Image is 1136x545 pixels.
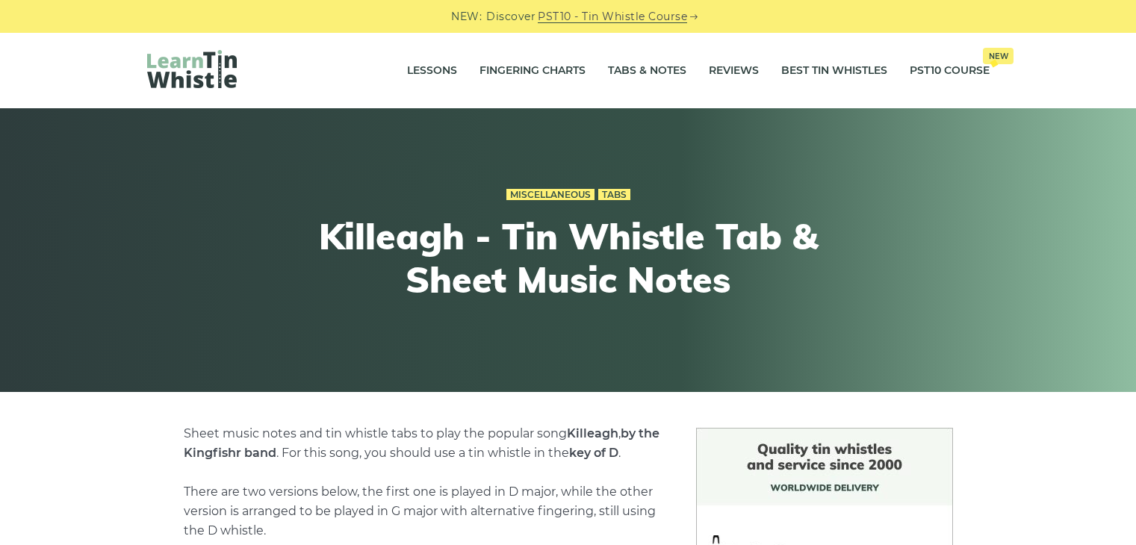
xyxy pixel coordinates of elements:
a: Lessons [407,52,457,90]
h1: Killeagh - Tin Whistle Tab & Sheet Music Notes [294,215,843,301]
span: New [983,48,1014,64]
p: . For this song, you should use a tin whistle in the . There are two versions below, the first on... [184,424,660,541]
span: Sheet music notes and tin whistle tabs to play the popular song , [184,426,621,440]
a: Reviews [709,52,759,90]
a: Miscellaneous [506,189,595,201]
img: LearnTinWhistle.com [147,50,237,88]
a: Tabs & Notes [608,52,686,90]
a: Tabs [598,189,630,201]
a: PST10 CourseNew [910,52,990,90]
strong: key of D [569,446,618,460]
strong: Killeagh [567,426,618,440]
a: Best Tin Whistles [781,52,887,90]
a: Fingering Charts [479,52,586,90]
